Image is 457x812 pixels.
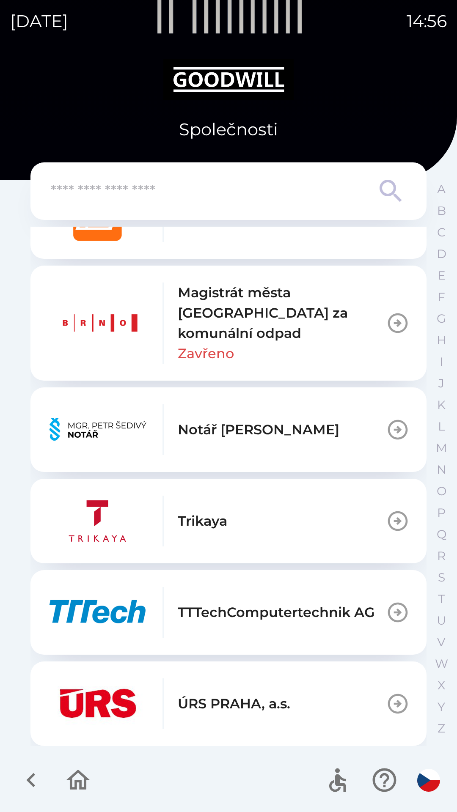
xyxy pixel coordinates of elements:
[431,502,452,524] button: P
[431,480,452,502] button: O
[431,631,452,653] button: V
[437,462,446,477] p: N
[431,265,452,286] button: E
[178,694,290,714] p: ÚRS PRAHA, a.s.
[431,394,452,416] button: K
[437,549,446,563] p: R
[437,247,446,261] p: D
[438,419,445,434] p: L
[178,511,227,531] p: Trikaya
[179,117,278,142] p: Společnosti
[431,567,452,588] button: S
[438,721,445,736] p: Z
[437,311,446,326] p: G
[30,570,427,655] button: TTTechComputertechnik AG
[437,225,446,240] p: C
[47,496,149,546] img: af625be7-b986-4656-bf60-bef7aae1286f.png
[431,416,452,437] button: L
[438,290,445,304] p: F
[10,8,68,34] p: [DATE]
[30,266,427,381] button: Magistrát města [GEOGRAPHIC_DATA] za komunální odpadZavřeno
[438,592,445,606] p: T
[47,678,149,729] img: b2b898a2-68d5-40c8-894d-1c53560d1a9a.png
[431,459,452,480] button: N
[437,613,446,628] p: U
[431,286,452,308] button: F
[431,545,452,567] button: R
[437,203,446,218] p: B
[438,700,445,714] p: Y
[30,387,427,472] button: Notář [PERSON_NAME]
[431,373,452,394] button: J
[431,351,452,373] button: I
[431,222,452,243] button: C
[438,570,445,585] p: S
[178,343,234,364] p: Zavřeno
[178,420,339,440] p: Notář [PERSON_NAME]
[30,661,427,746] button: ÚRS PRAHA, a.s.
[47,587,149,638] img: 5b0346c7-e344-4e6d-971a-775f9b618017.png
[437,333,446,348] p: H
[30,59,427,100] img: Logo
[431,178,452,200] button: A
[431,610,452,631] button: U
[30,479,427,563] button: Trikaya
[437,527,446,542] p: Q
[440,354,443,369] p: I
[431,696,452,718] button: Y
[437,182,446,197] p: A
[178,602,375,623] p: TTTechComputertechnik AG
[431,653,452,675] button: W
[431,588,452,610] button: T
[436,441,447,455] p: M
[437,398,446,412] p: K
[437,505,446,520] p: P
[438,376,444,391] p: J
[417,769,440,792] img: cs flag
[431,329,452,351] button: H
[431,437,452,459] button: M
[431,308,452,329] button: G
[435,656,448,671] p: W
[431,675,452,696] button: X
[431,524,452,545] button: Q
[437,635,446,650] p: V
[437,484,446,499] p: O
[438,268,446,283] p: E
[438,678,445,693] p: X
[47,404,149,455] img: dcff585b-766b-479b-bc2a-fbfd678d404d.png
[178,283,386,343] p: Magistrát města [GEOGRAPHIC_DATA] za komunální odpad
[47,298,149,348] img: 781167fb-a683-4a2d-af59-44c794f75870.png
[407,8,447,34] p: 14:56
[431,718,452,739] button: Z
[431,200,452,222] button: B
[431,243,452,265] button: D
